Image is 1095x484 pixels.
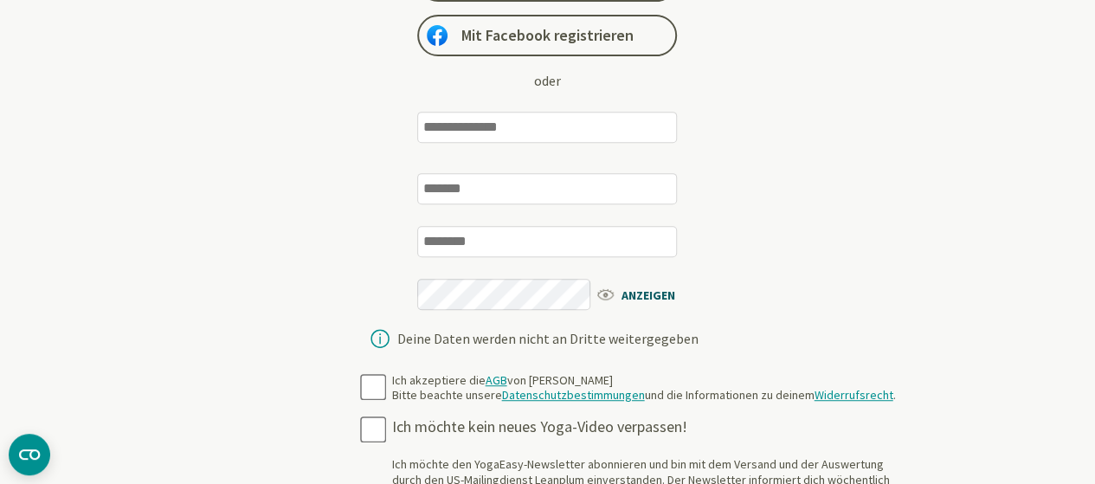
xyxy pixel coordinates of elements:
div: Ich möchte kein neues Yoga-Video verpassen! [391,417,904,437]
a: AGB [485,372,506,388]
span: Mit Facebook registrieren [461,25,634,46]
div: Deine Daten werden nicht an Dritte weitergegeben [396,332,698,345]
span: ANZEIGEN [595,283,694,305]
div: oder [534,70,561,91]
button: CMP-Widget öffnen [9,434,50,475]
a: Datenschutzbestimmungen [501,387,644,403]
div: Ich akzeptiere die von [PERSON_NAME] Bitte beachte unsere und die Informationen zu deinem . [391,373,895,403]
a: Mit Facebook registrieren [417,15,677,56]
a: Widerrufsrecht [814,387,892,403]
